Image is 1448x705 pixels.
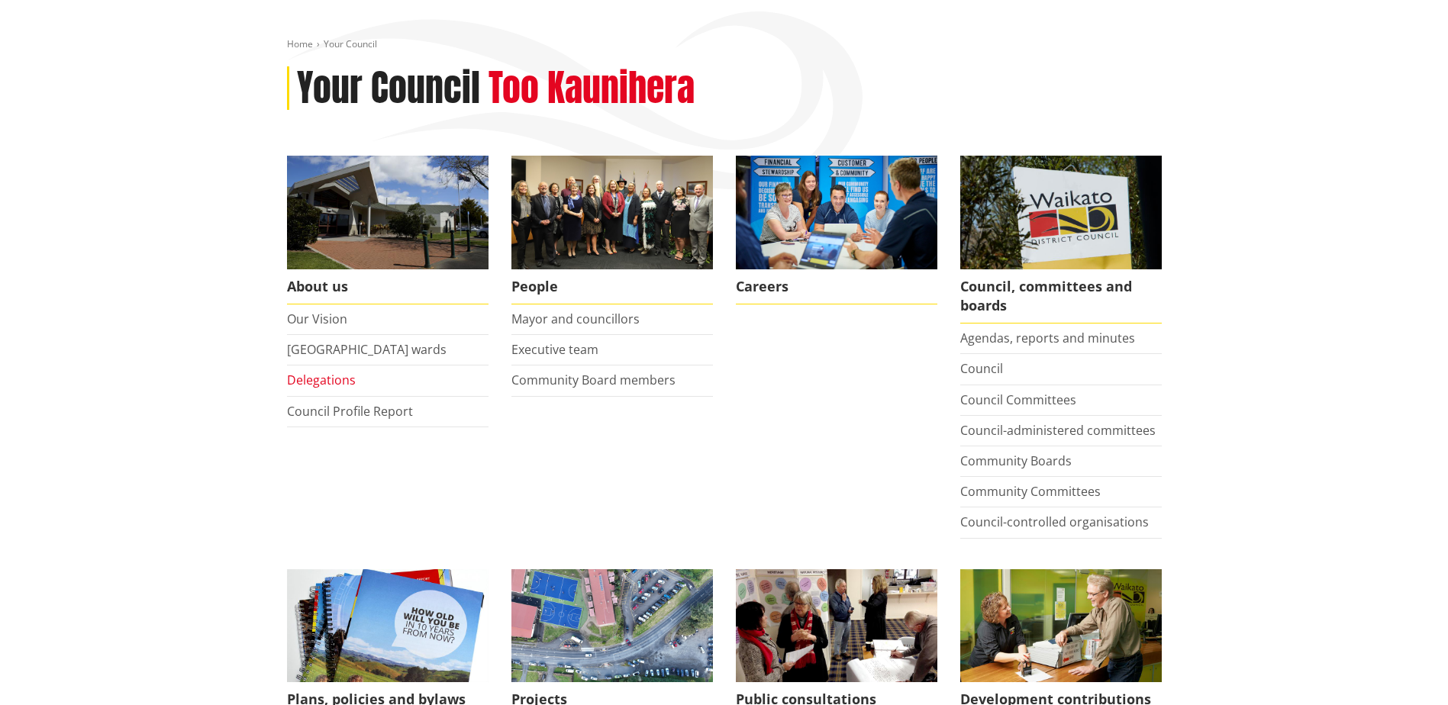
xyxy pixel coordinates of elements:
a: Council Profile Report [287,403,413,420]
img: Waikato-District-Council-sign [960,156,1162,269]
img: WDC Building 0015 [287,156,489,269]
img: public-consultations [736,569,937,683]
span: Careers [736,269,937,304]
a: Home [287,37,313,50]
a: Executive team [511,341,598,358]
a: Council [960,360,1003,377]
a: Careers [736,156,937,304]
a: Community Board members [511,372,676,388]
a: Agendas, reports and minutes [960,330,1135,346]
span: About us [287,269,489,304]
h2: Too Kaunihera [489,66,695,111]
span: Council, committees and boards [960,269,1162,324]
a: Council-controlled organisations [960,513,1149,530]
h1: Your Council [297,66,480,111]
span: Your Council [324,37,377,50]
img: Office staff in meeting - Career page [736,156,937,269]
a: 2022 Council People [511,156,713,304]
a: [GEOGRAPHIC_DATA] wards [287,341,447,358]
a: Community Committees [960,483,1101,500]
a: Delegations [287,372,356,388]
iframe: Messenger Launcher [1378,641,1433,696]
img: Long Term Plan [287,569,489,683]
img: 2022 Council [511,156,713,269]
img: DJI_0336 [511,569,713,683]
img: Fees [960,569,1162,683]
span: People [511,269,713,304]
a: Council Committees [960,391,1076,408]
a: Council-administered committees [960,422,1156,439]
a: WDC Building 0015 About us [287,156,489,304]
a: Mayor and councillors [511,311,640,327]
a: Our Vision [287,311,347,327]
nav: breadcrumb [287,38,1162,51]
a: Waikato-District-Council-sign Council, committees and boards [960,156,1162,324]
a: Community Boards [960,452,1072,469]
